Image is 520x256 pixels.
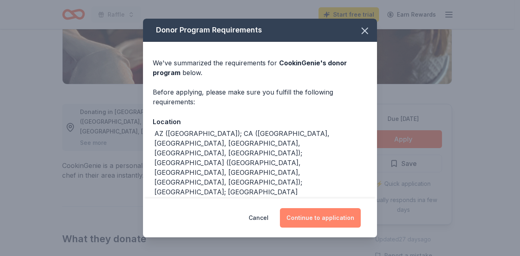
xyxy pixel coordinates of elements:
[153,58,367,77] div: We've summarized the requirements for below.
[280,208,361,228] button: Continue to application
[249,208,269,228] button: Cancel
[153,116,367,127] div: Location
[143,19,377,42] div: Donor Program Requirements
[153,87,367,107] div: Before applying, please make sure you fulfill the following requirements:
